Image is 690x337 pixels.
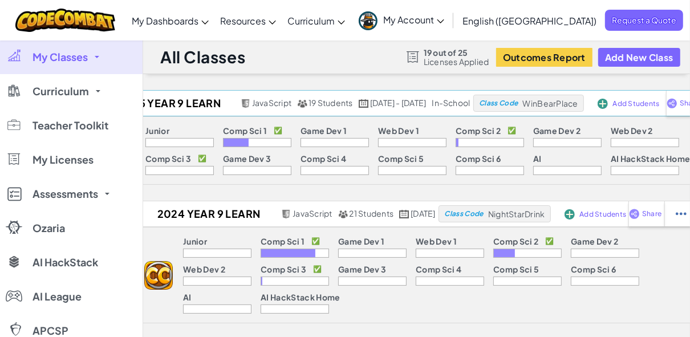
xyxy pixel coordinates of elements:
[309,98,353,108] span: 19 Students
[378,154,424,163] p: Comp Sci 5
[33,155,94,165] span: My Licenses
[359,99,369,108] img: calendar.svg
[456,126,501,135] p: Comp Sci 2
[145,154,191,163] p: Comp Sci 3
[287,15,335,27] span: Curriculum
[33,223,65,233] span: Ozaria
[338,237,384,246] p: Game Dev 1
[297,99,307,108] img: MultipleUsers.png
[313,265,322,274] p: ✅
[598,48,680,67] button: Add New Class
[370,98,426,108] span: [DATE] - [DATE]
[33,86,89,96] span: Curriculum
[261,237,305,246] p: Comp Sci 1
[261,293,340,302] p: AI HackStack Home
[444,210,483,217] span: Class Code
[223,154,271,163] p: Game Dev 3
[338,210,348,218] img: MultipleUsers.png
[136,205,278,222] h2: 2024 Year 9 Learn to Code
[301,154,346,163] p: Comp Sci 4
[220,15,266,27] span: Resources
[214,5,282,36] a: Resources
[493,265,539,274] p: Comp Sci 5
[629,209,640,219] img: IconShare_Purple.svg
[293,208,332,218] span: JavaScript
[545,237,554,246] p: ✅
[338,265,386,274] p: Game Dev 3
[416,265,461,274] p: Comp Sci 4
[223,126,267,135] p: Comp Sci 1
[612,100,659,107] span: Add Students
[33,120,108,131] span: Teacher Toolkit
[198,154,206,163] p: ✅
[579,211,626,218] span: Add Students
[98,95,473,112] a: 2025 YEAR 9 LEARN TO CODE JavaScript 19 Students [DATE] - [DATE] in-school
[611,126,653,135] p: Web Dev 2
[33,291,82,302] span: AI League
[383,14,444,26] span: My Account
[132,15,198,27] span: My Dashboards
[565,209,575,220] img: IconAddStudents.svg
[676,209,687,219] img: IconStudentEllipsis.svg
[508,126,516,135] p: ✅
[282,5,351,36] a: Curriculum
[605,10,683,31] a: Request a Quote
[311,237,320,246] p: ✅
[241,99,251,108] img: javascript.png
[416,237,457,246] p: Web Dev 1
[411,208,435,218] span: [DATE]
[136,205,439,222] a: 2024 Year 9 Learn to Code JavaScript 21 Students [DATE]
[145,126,169,135] p: Junior
[642,210,661,217] span: Share
[261,265,306,274] p: Comp Sci 3
[252,98,291,108] span: JavaScript
[496,48,592,67] button: Outcomes Report
[399,210,409,218] img: calendar.svg
[488,209,545,219] span: NightStarDrink
[571,237,618,246] p: Game Dev 2
[126,5,214,36] a: My Dashboards
[33,189,98,199] span: Assessments
[350,208,394,218] span: 21 Students
[424,57,489,66] span: Licenses Applied
[33,52,88,62] span: My Classes
[462,15,596,27] span: English ([GEOGRAPHIC_DATA])
[598,99,608,109] img: IconAddStudents.svg
[183,237,207,246] p: Junior
[432,98,470,108] div: in-school
[353,2,450,38] a: My Account
[493,237,538,246] p: Comp Sci 2
[98,95,238,112] h2: 2025 YEAR 9 LEARN TO CODE
[144,261,173,290] img: logo
[378,126,419,135] p: Web Dev 1
[33,257,98,267] span: AI HackStack
[183,293,192,302] p: AI
[359,11,378,30] img: avatar
[15,9,115,32] img: CodeCombat logo
[533,154,542,163] p: AI
[424,48,489,57] span: 19 out of 25
[183,265,225,274] p: Web Dev 2
[533,126,581,135] p: Game Dev 2
[479,100,518,107] span: Class Code
[523,98,578,108] span: WinBearPlace
[456,154,501,163] p: Comp Sci 6
[160,46,245,68] h1: All Classes
[274,126,282,135] p: ✅
[571,265,616,274] p: Comp Sci 6
[301,126,347,135] p: Game Dev 1
[667,98,677,108] img: IconShare_Purple.svg
[457,5,602,36] a: English ([GEOGRAPHIC_DATA])
[281,210,291,218] img: javascript.png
